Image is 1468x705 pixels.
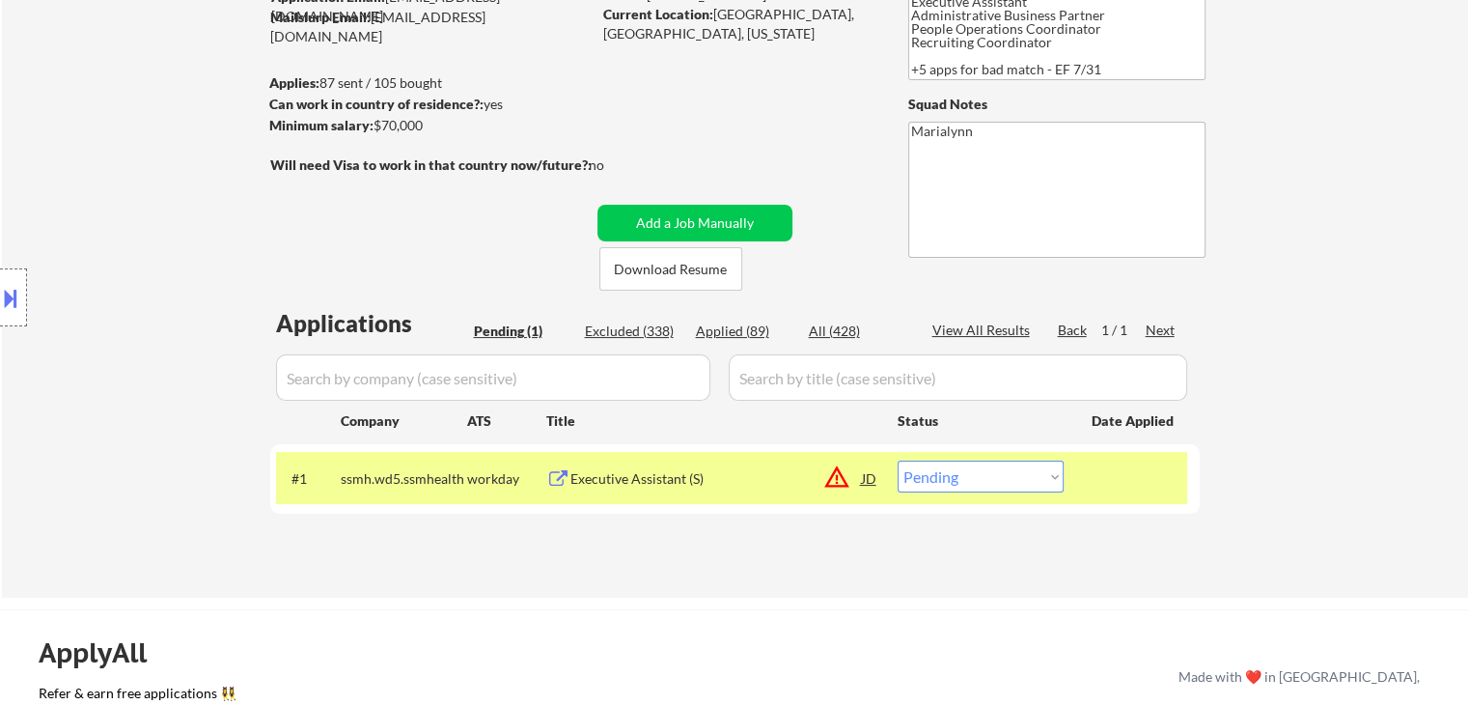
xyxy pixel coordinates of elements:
div: JD [860,461,879,495]
button: Add a Job Manually [597,205,792,241]
div: [GEOGRAPHIC_DATA], [GEOGRAPHIC_DATA], [US_STATE] [603,5,876,42]
div: Back [1058,321,1089,340]
strong: Current Location: [603,6,713,22]
div: Next [1146,321,1177,340]
div: ssmh.wd5.ssmhealth [341,469,467,489]
input: Search by company (case sensitive) [276,354,710,401]
div: workday [467,469,546,489]
div: ApplyAll [39,636,169,669]
strong: Minimum salary: [269,117,374,133]
div: Status [898,403,1064,437]
div: View All Results [932,321,1036,340]
div: Applications [276,312,467,335]
div: no [589,155,644,175]
div: All (428) [809,322,905,341]
button: Download Resume [599,247,742,291]
strong: Will need Visa to work in that country now/future?: [270,156,592,173]
div: Applied (89) [696,322,792,341]
strong: Can work in country of residence?: [269,96,484,112]
div: Date Applied [1092,411,1177,431]
div: Company [341,411,467,431]
input: Search by title (case sensitive) [729,354,1187,401]
div: 87 sent / 105 bought [269,73,591,93]
div: #1 [291,469,325,489]
div: 1 / 1 [1101,321,1146,340]
div: ATS [467,411,546,431]
div: Excluded (338) [585,322,681,341]
div: Squad Notes [908,95,1205,114]
strong: Applies: [269,74,319,91]
div: $70,000 [269,116,591,135]
div: Pending (1) [474,322,570,341]
div: Title [546,411,879,431]
div: yes [269,95,585,114]
div: [EMAIL_ADDRESS][DOMAIN_NAME] [270,8,591,45]
div: Executive Assistant (S) [570,469,862,489]
button: warning_amber [823,464,850,491]
strong: Mailslurp Email: [270,9,371,25]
